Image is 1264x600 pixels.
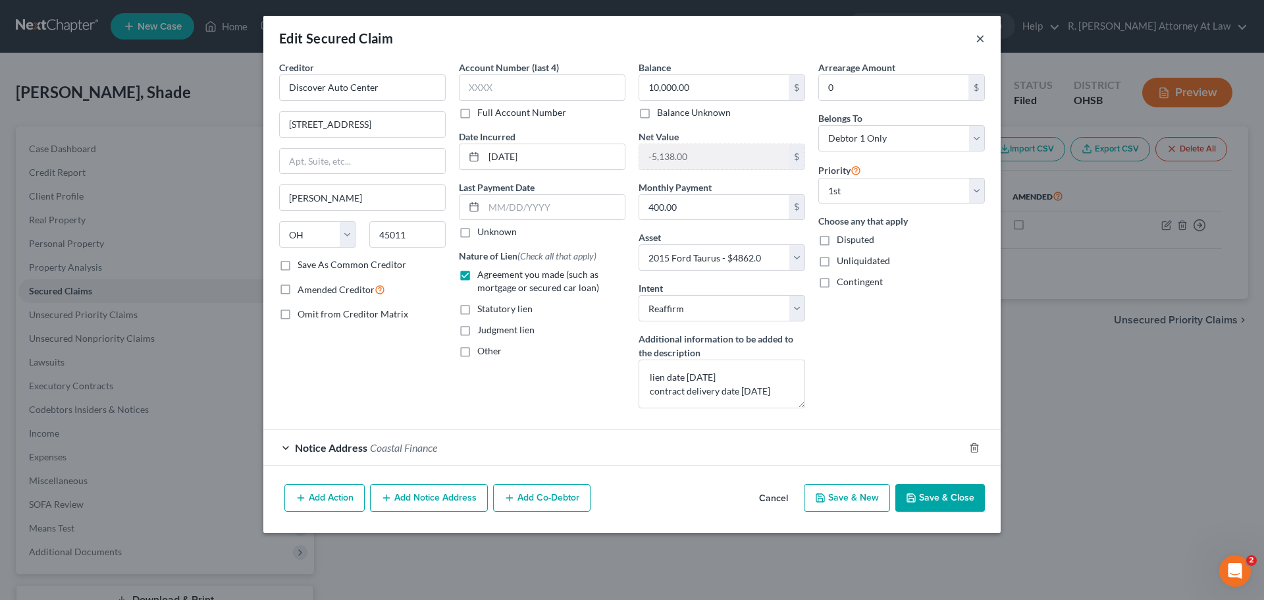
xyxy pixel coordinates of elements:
label: Arrearage Amount [818,61,895,74]
label: Full Account Number [477,106,566,119]
label: Monthly Payment [639,180,712,194]
button: Save & Close [895,484,985,512]
iframe: Intercom live chat [1219,555,1251,587]
span: Creditor [279,62,314,73]
label: Choose any that apply [818,214,985,228]
span: (Check all that apply) [517,250,596,261]
label: Account Number (last 4) [459,61,559,74]
span: Amended Creditor [298,284,375,295]
input: 0.00 [639,195,789,220]
input: 0.00 [639,75,789,100]
label: Date Incurred [459,130,515,144]
input: 0.00 [819,75,968,100]
input: Search creditor by name... [279,74,446,101]
button: Save & New [804,484,890,512]
div: $ [789,195,804,220]
span: Asset [639,232,661,243]
span: 2 [1246,555,1257,566]
button: Add Co-Debtor [493,484,591,512]
input: Enter address... [280,112,445,137]
label: Nature of Lien [459,249,596,263]
div: Edit Secured Claim [279,29,393,47]
label: Additional information to be added to the description [639,332,805,360]
input: MM/DD/YYYY [484,195,625,220]
span: Agreement you made (such as mortgage or secured car loan) [477,269,599,293]
div: $ [789,144,804,169]
input: MM/DD/YYYY [484,144,625,169]
button: Cancel [749,485,799,512]
input: XXXX [459,74,625,101]
span: Disputed [837,234,874,245]
input: Enter city... [280,185,445,210]
label: Last Payment Date [459,180,535,194]
button: Add Action [284,484,365,512]
label: Unknown [477,225,517,238]
span: Other [477,345,502,356]
span: Statutory lien [477,303,533,314]
label: Priority [818,162,861,178]
span: Notice Address [295,441,367,454]
div: $ [968,75,984,100]
input: Enter zip... [369,221,446,248]
label: Net Value [639,130,679,144]
label: Balance Unknown [657,106,731,119]
button: × [976,30,985,46]
span: Contingent [837,276,883,287]
label: Balance [639,61,671,74]
button: Add Notice Address [370,484,488,512]
input: 0.00 [639,144,789,169]
span: Belongs To [818,113,862,124]
input: Apt, Suite, etc... [280,149,445,174]
div: $ [789,75,804,100]
span: Omit from Creditor Matrix [298,308,408,319]
span: Unliquidated [837,255,890,266]
span: Judgment lien [477,324,535,335]
label: Save As Common Creditor [298,258,406,271]
label: Intent [639,281,663,295]
span: Coastal Finance [370,441,437,454]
